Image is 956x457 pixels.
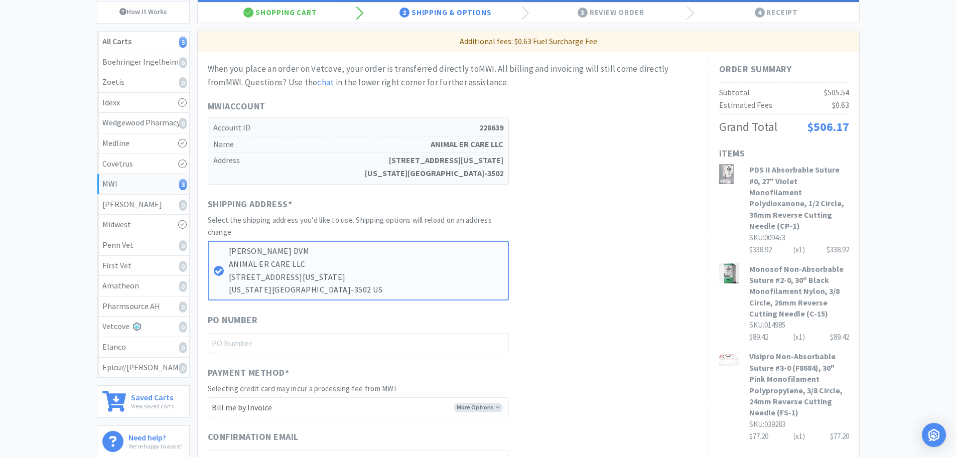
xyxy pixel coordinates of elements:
[824,87,849,97] span: $505.54
[793,430,805,442] div: (x 1 )
[208,333,509,353] input: PO Number
[208,366,290,380] span: Payment Method *
[97,235,189,256] a: Penn Vet0
[749,419,785,429] span: SKU: 039283
[102,116,184,129] div: Wedgewood Pharmacy
[97,296,189,317] a: Pharmsource AH0
[102,341,184,354] div: Elanco
[128,431,183,441] h6: Need help?
[97,133,189,154] a: Medline
[213,120,503,136] h5: Account ID
[755,8,765,18] span: 4
[229,258,503,271] p: ANIMAL ER CARE LLC
[719,99,772,112] div: Estimated Fees
[578,8,588,18] span: 3
[102,198,184,211] div: [PERSON_NAME]
[102,56,184,69] div: Boehringer Ingelheim
[793,331,805,343] div: (x 1 )
[97,215,189,235] a: Midwest
[749,164,849,231] h3: PDS II Absorbable Suture #0, 27" Violet Monofilament Polydioxanone, 1/2 Circle, 36mm Reverse Cutt...
[97,154,189,175] a: Covetrus
[102,96,184,109] div: Idexx
[102,239,184,252] div: Penn Vet
[719,146,849,161] h1: Items
[807,119,849,134] span: $506.17
[749,430,849,442] div: $77.20
[749,331,849,343] div: $89.42
[97,195,189,215] a: [PERSON_NAME]0
[749,233,785,242] span: SKU: 009453
[208,430,299,444] span: Confirmation Email
[102,300,184,313] div: Pharmsource AH
[719,62,849,77] h1: Order Summary
[179,57,187,68] i: 0
[179,240,187,251] i: 0
[97,385,190,418] a: Saved CartsView saved carts
[179,322,187,333] i: 0
[208,62,699,89] div: When you place an order on Vetcove, your order is transferred directly to MWI . All billing and i...
[749,320,785,330] span: SKU: 014985
[208,215,492,237] span: Select the shipping address you'd like to use. Shipping options will reload on an address change
[827,244,849,256] div: $338.92
[179,179,187,190] i: 3
[198,3,363,23] div: Shopping Cart
[179,301,187,313] i: 0
[179,77,187,88] i: 0
[102,279,184,292] div: Amatheon
[208,384,396,393] span: Selecting credit card may incur a processing fee from MWI
[97,93,189,113] a: Idexx
[102,36,131,46] strong: All Carts
[202,35,855,48] p: Additional fees: $0.63 Fuel Surcharge Fee
[179,118,187,129] i: 0
[102,158,184,171] div: Covetrus
[97,358,189,378] a: Epicur/[PERSON_NAME]0
[97,337,189,358] a: Elanco0
[102,259,184,272] div: First Vet
[97,256,189,276] a: First Vet0
[179,363,187,374] i: 0
[719,164,734,184] img: 242a4108ec92475a8ebdbed1ba81aecf_12862.png
[749,351,849,418] h3: Visipro Non-Absorbable Suture #3-0 (F8684), 30" Pink Monofilament Polypropylene, 3/8 Circle, 24mm...
[179,261,187,272] i: 0
[97,276,189,296] a: Amatheon0
[102,76,184,89] div: Zoetis
[528,3,694,23] div: Review Order
[229,245,503,258] p: [PERSON_NAME] DVM
[131,391,174,401] h6: Saved Carts
[97,113,189,133] a: Wedgewood Pharmacy0
[102,361,184,374] div: Epicur/[PERSON_NAME]
[131,401,174,411] p: View saved carts
[399,8,409,18] span: 2
[97,317,189,337] a: Vetcove0
[179,281,187,292] i: 0
[694,3,859,23] div: Receipt
[97,2,189,21] a: How It Works
[363,3,528,23] div: Shipping & Options
[317,77,334,88] a: chat
[179,200,187,211] i: 0
[719,117,777,136] div: Grand Total
[208,313,258,328] span: PO Number
[102,178,184,191] div: MWI
[431,138,503,151] strong: ANIMAL ER CARE LLC
[213,136,503,153] h5: Name
[229,271,503,284] p: [STREET_ADDRESS][US_STATE]
[922,423,946,447] div: Open Intercom Messenger
[832,100,849,110] span: $0.63
[97,72,189,93] a: Zoetis0
[830,331,849,343] div: $89.42
[229,283,503,296] p: [US_STATE][GEOGRAPHIC_DATA]-3502 US
[213,153,503,181] h5: Address
[830,430,849,442] div: $77.20
[97,32,189,52] a: All Carts3
[365,154,503,180] strong: [STREET_ADDRESS][US_STATE] [US_STATE][GEOGRAPHIC_DATA]-3502
[97,52,189,73] a: Boehringer Ingelheim0
[179,37,187,48] i: 3
[208,197,293,212] span: Shipping Address *
[719,263,739,283] img: 799cf6e8ed3e481c9b11249bfb03c94e_1576.png
[102,320,184,333] div: Vetcove
[179,342,187,353] i: 0
[793,244,805,256] div: (x 1 )
[749,263,849,320] h3: Monosof Non-Absorbable Suture #2-0, 30" Black Monofilament Nylon, 3/8 Circle, 26mm Reverse Cuttin...
[208,99,509,114] h1: MWI Account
